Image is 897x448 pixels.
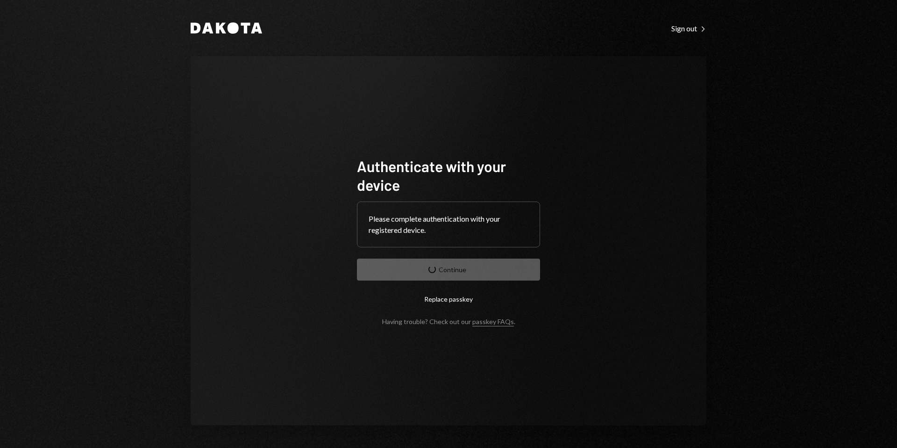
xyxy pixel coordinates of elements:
[472,318,514,326] a: passkey FAQs
[369,213,528,236] div: Please complete authentication with your registered device.
[382,318,515,325] div: Having trouble? Check out our .
[357,157,540,194] h1: Authenticate with your device
[671,24,706,33] div: Sign out
[357,288,540,310] button: Replace passkey
[671,23,706,33] a: Sign out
